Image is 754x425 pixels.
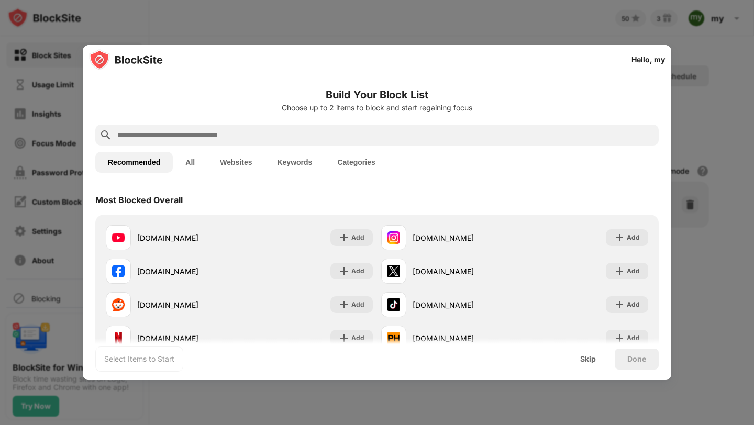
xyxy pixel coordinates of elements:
div: [DOMAIN_NAME] [137,266,239,277]
div: [DOMAIN_NAME] [137,232,239,243]
div: Most Blocked Overall [95,195,183,205]
div: [DOMAIN_NAME] [137,333,239,344]
button: Keywords [264,152,325,173]
img: favicons [387,265,400,277]
div: Add [627,266,640,276]
img: favicons [112,231,125,244]
div: Select Items to Start [104,354,174,364]
div: [DOMAIN_NAME] [413,299,515,310]
div: Add [627,333,640,343]
div: [DOMAIN_NAME] [413,333,515,344]
div: Add [351,299,364,310]
div: Done [627,355,646,363]
div: [DOMAIN_NAME] [137,299,239,310]
img: search.svg [99,129,112,141]
h6: Build Your Block List [95,87,659,103]
div: Add [351,232,364,243]
div: Choose up to 2 items to block and start regaining focus [95,104,659,112]
img: favicons [387,298,400,311]
div: Skip [580,355,596,363]
button: Websites [207,152,264,173]
div: [DOMAIN_NAME] [413,266,515,277]
img: favicons [387,231,400,244]
div: Add [627,299,640,310]
div: Hello, my [631,55,665,64]
div: Add [627,232,640,243]
div: Add [351,266,364,276]
img: favicons [112,298,125,311]
button: Recommended [95,152,173,173]
div: [DOMAIN_NAME] [413,232,515,243]
div: Add [351,333,364,343]
button: Categories [325,152,387,173]
img: favicons [112,265,125,277]
img: favicons [112,332,125,344]
img: favicons [387,332,400,344]
button: All [173,152,207,173]
img: logo-blocksite.svg [89,49,163,70]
